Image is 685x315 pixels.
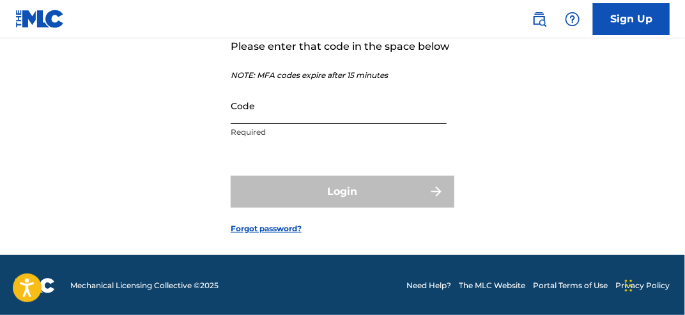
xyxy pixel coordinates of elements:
[231,39,461,54] p: Please enter that code in the space below
[459,280,525,291] a: The MLC Website
[533,280,608,291] a: Portal Terms of Use
[70,280,219,291] span: Mechanical Licensing Collective © 2025
[231,127,447,138] p: Required
[15,10,65,28] img: MLC Logo
[565,12,580,27] img: help
[231,223,302,234] a: Forgot password?
[231,70,461,81] p: NOTE: MFA codes expire after 15 minutes
[615,280,670,291] a: Privacy Policy
[621,254,685,315] iframe: Chat Widget
[625,266,633,305] div: Drag
[593,3,670,35] a: Sign Up
[527,6,552,32] a: Public Search
[532,12,547,27] img: search
[560,6,585,32] div: Help
[406,280,451,291] a: Need Help?
[15,278,55,293] img: logo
